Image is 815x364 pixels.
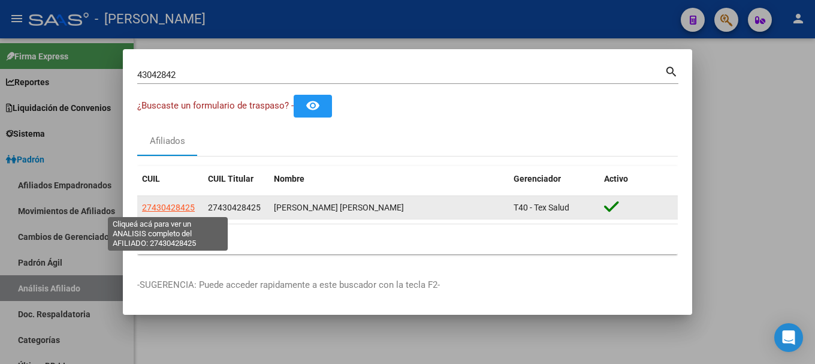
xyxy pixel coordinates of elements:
span: ¿Buscaste un formulario de traspaso? - [137,100,294,111]
datatable-header-cell: Nombre [269,166,509,192]
mat-icon: remove_red_eye [306,98,320,113]
datatable-header-cell: Activo [599,166,678,192]
span: CUIL [142,174,160,183]
span: CUIL Titular [208,174,253,183]
mat-icon: search [665,64,678,78]
span: Nombre [274,174,304,183]
div: [PERSON_NAME] [PERSON_NAME] [274,201,504,215]
p: -SUGERENCIA: Puede acceder rapidamente a este buscador con la tecla F2- [137,278,678,292]
datatable-header-cell: Gerenciador [509,166,599,192]
span: 27430428425 [208,203,261,212]
span: T40 - Tex Salud [514,203,569,212]
span: Gerenciador [514,174,561,183]
datatable-header-cell: CUIL Titular [203,166,269,192]
datatable-header-cell: CUIL [137,166,203,192]
div: 1 total [137,224,678,254]
div: Open Intercom Messenger [774,323,803,352]
div: Afiliados [150,134,185,148]
span: Activo [604,174,628,183]
span: 27430428425 [142,203,195,212]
